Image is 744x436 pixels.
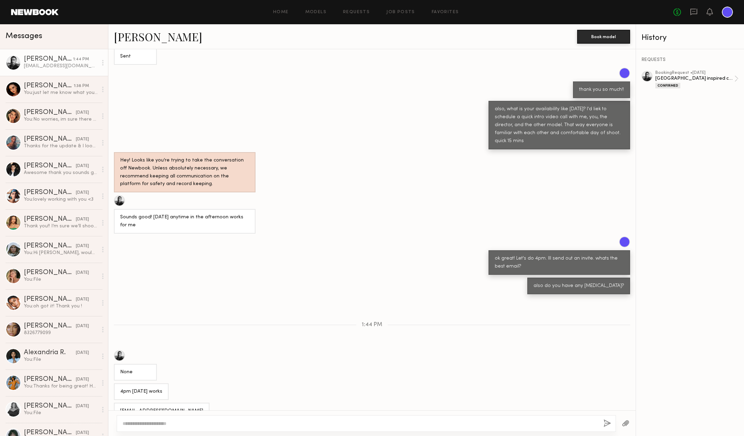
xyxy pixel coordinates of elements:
div: also, what is your availability like [DATE]? I'd liek to schedule a quick intro video call with m... [495,105,624,145]
div: Awesome thank you sounds great [24,169,98,176]
div: You: lovely working with you <3 [24,196,98,203]
div: [EMAIL_ADDRESS][DOMAIN_NAME] [120,407,203,415]
span: Messages [6,32,42,40]
a: Models [305,10,326,15]
div: [PERSON_NAME] [24,109,76,116]
div: Sent [120,53,151,61]
a: Favorites [432,10,459,15]
div: 4pm [DATE] works [120,388,162,396]
span: 1:44 PM [362,322,382,328]
div: [PERSON_NAME] [24,376,76,383]
div: [DATE] [76,403,89,410]
div: booking Request • [DATE] [655,71,734,75]
div: You: just let me know what you feel comfortable bringing [24,89,98,96]
div: You: File [24,276,98,283]
div: You: No worries, im sure there will be other projects for us to work on in the future <3 [24,116,98,123]
div: [DATE] [76,350,89,356]
div: Alexandria R. [24,349,76,356]
div: [GEOGRAPHIC_DATA] inspired commercial [655,75,734,82]
div: [PERSON_NAME] [24,403,76,410]
a: Job Posts [386,10,415,15]
div: [DATE] [76,270,89,276]
div: [DATE] [76,110,89,116]
div: [DATE] [76,136,89,143]
div: [PERSON_NAME] [24,56,73,63]
div: Sounds good! [DATE] anytime in the afternoon works for me [120,213,249,229]
div: 1:44 PM [73,56,89,63]
div: [PERSON_NAME] [24,163,76,169]
a: Book model [577,33,630,39]
div: Confirmed [655,83,680,88]
div: [PERSON_NAME] [24,323,76,330]
div: [PERSON_NAME] [24,296,76,303]
div: [DATE] [76,323,89,330]
div: You: Hi [PERSON_NAME], would love to shoot with you if you're available! Wasn't sure if you decli... [24,250,98,256]
div: [PERSON_NAME] [24,216,76,223]
a: Requests [343,10,370,15]
div: You: oh got it! Thank you ! [24,303,98,309]
a: bookingRequest •[DATE][GEOGRAPHIC_DATA] inspired commercialConfirmed [655,71,738,88]
div: You: File [24,410,98,416]
div: History [642,34,738,42]
div: [PERSON_NAME] [24,269,76,276]
div: Thank you!! I’m sure we’ll shoot soon 😄 [24,223,98,229]
div: [DATE] [76,243,89,250]
div: ok great! Let's do 4pm. Ill send out an invite. whats the best email? [495,255,624,271]
a: Home [273,10,289,15]
div: thank you so much!! [579,86,624,94]
div: You: File [24,356,98,363]
div: [DATE] [76,296,89,303]
div: [PERSON_NAME] [24,243,76,250]
div: None [120,368,151,376]
div: You: Thanks for being great! Hope to work together soon again xo [24,383,98,390]
div: [PERSON_NAME] [24,82,74,89]
a: [PERSON_NAME] [114,29,202,44]
div: [DATE] [76,376,89,383]
div: 1:38 PM [74,83,89,89]
div: [PERSON_NAME] [24,136,76,143]
button: Book model [577,30,630,44]
div: [EMAIL_ADDRESS][DOMAIN_NAME] [24,63,98,69]
div: REQUESTS [642,58,738,62]
div: 8326779099 [24,330,98,336]
div: [PERSON_NAME] [24,189,76,196]
div: Hey! Looks like you’re trying to take the conversation off Newbook. Unless absolutely necessary, ... [120,157,249,189]
div: also do you have any [MEDICAL_DATA]? [534,282,624,290]
div: [DATE] [76,216,89,223]
div: [DATE] [76,163,89,169]
div: [DATE] [76,190,89,196]
div: Thanks for the update & I look forward to hearing from you. [24,143,98,149]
